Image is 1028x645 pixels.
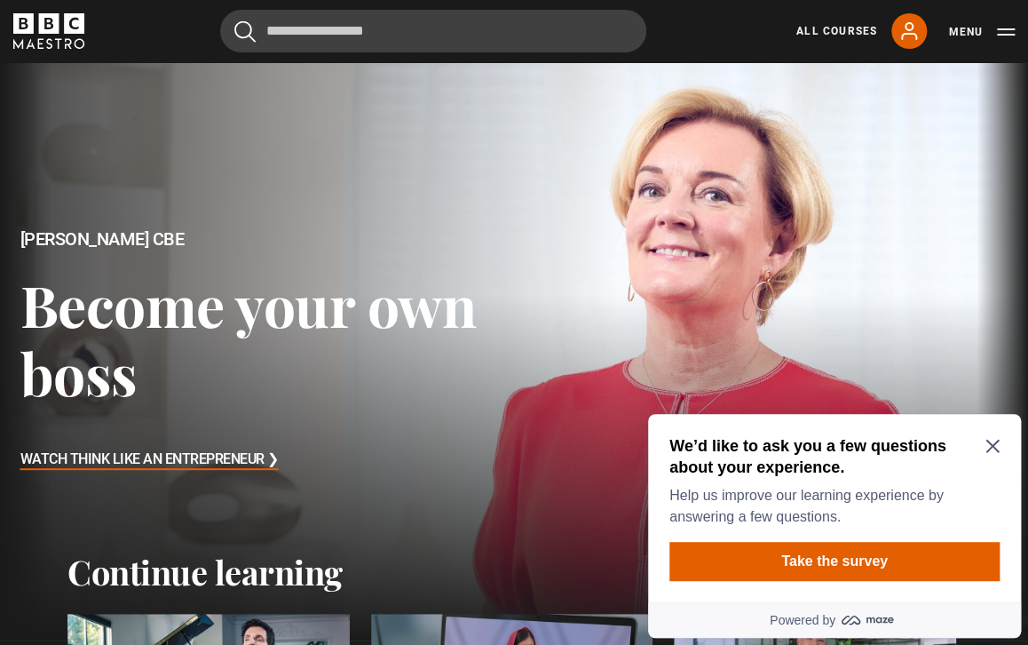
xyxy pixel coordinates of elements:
a: All Courses [796,23,877,39]
button: Take the survey [28,135,359,174]
div: Optional study invitation [7,7,380,231]
button: Toggle navigation [948,23,1015,41]
a: Powered by maze [7,195,380,231]
h2: [PERSON_NAME] CBE [20,229,515,250]
h2: Continue learning [67,552,961,593]
h3: Watch Think Like an Entrepreneur ❯ [20,447,279,474]
p: Help us improve our learning experience by answering a few questions. [28,78,352,121]
h2: We’d like to ask you a few questions about your experience. [28,28,352,71]
button: Close Maze Prompt [344,32,359,46]
h3: Become your own boss [20,270,515,408]
button: Submit the search query [234,20,256,43]
svg: BBC Maestro [13,13,84,49]
input: Search [220,10,646,52]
